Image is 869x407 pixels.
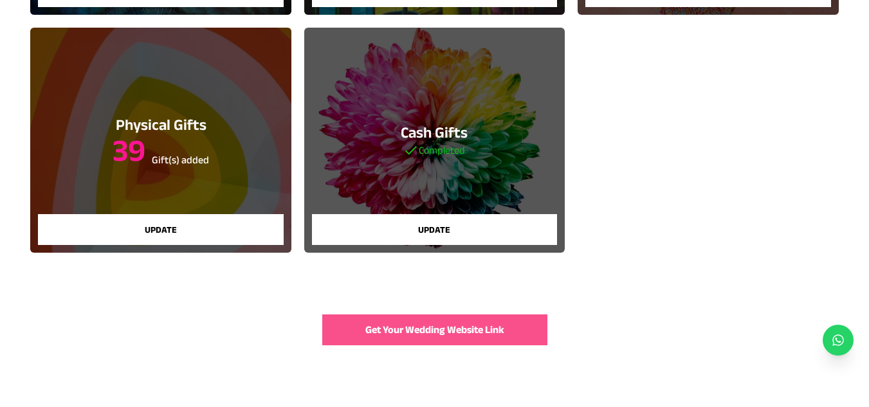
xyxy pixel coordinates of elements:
[30,28,291,253] a: Physical Gifts39 Gift(s) addedUpdate
[152,154,209,165] sub: Gift(s) added
[38,214,283,245] button: Update
[312,214,557,245] button: Update
[401,143,468,158] h5: Completed
[304,28,565,253] a: Cash GiftsCompletedUpdate
[322,314,547,345] button: Get Your Wedding Website Link
[401,122,468,143] h3: Cash Gifts
[365,322,504,338] span: Get Your Wedding Website Link
[113,135,209,166] h3: 39
[113,114,209,135] h3: Physical Gifts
